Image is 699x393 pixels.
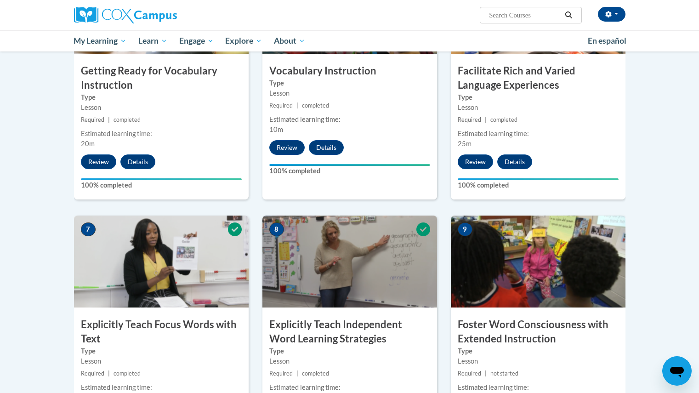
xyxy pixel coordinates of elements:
[81,178,242,180] div: Your progress
[490,116,517,123] span: completed
[225,35,262,46] span: Explore
[269,166,430,176] label: 100% completed
[268,30,311,51] a: About
[458,370,481,377] span: Required
[68,30,133,51] a: My Learning
[582,31,632,51] a: En español
[60,30,639,51] div: Main menu
[269,140,305,155] button: Review
[309,140,344,155] button: Details
[173,30,220,51] a: Engage
[74,7,177,23] img: Cox Campus
[269,102,293,109] span: Required
[262,64,437,78] h3: Vocabulary Instruction
[81,140,95,148] span: 20m
[296,370,298,377] span: |
[81,346,242,356] label: Type
[588,36,626,46] span: En español
[296,102,298,109] span: |
[269,78,430,88] label: Type
[458,356,619,366] div: Lesson
[269,356,430,366] div: Lesson
[108,370,110,377] span: |
[269,88,430,98] div: Lesson
[458,154,493,169] button: Review
[598,7,625,22] button: Account Settings
[458,129,619,139] div: Estimated learning time:
[262,216,437,308] img: Course Image
[269,222,284,236] span: 8
[269,370,293,377] span: Required
[81,116,104,123] span: Required
[179,35,214,46] span: Engage
[81,180,242,190] label: 100% completed
[490,370,518,377] span: not started
[497,154,532,169] button: Details
[120,154,155,169] button: Details
[458,180,619,190] label: 100% completed
[302,370,329,377] span: completed
[74,7,249,23] a: Cox Campus
[269,164,430,166] div: Your progress
[114,116,141,123] span: completed
[269,125,283,133] span: 10m
[458,92,619,103] label: Type
[458,116,481,123] span: Required
[302,102,329,109] span: completed
[81,92,242,103] label: Type
[451,216,625,308] img: Course Image
[74,318,249,346] h3: Explicitly Teach Focus Words with Text
[219,30,268,51] a: Explore
[485,370,487,377] span: |
[81,103,242,113] div: Lesson
[81,154,116,169] button: Review
[662,356,692,386] iframe: Button to launch messaging window
[81,382,242,393] div: Estimated learning time:
[458,222,472,236] span: 9
[269,382,430,393] div: Estimated learning time:
[451,64,625,92] h3: Facilitate Rich and Varied Language Experiences
[458,346,619,356] label: Type
[488,10,562,21] input: Search Courses
[81,222,96,236] span: 7
[132,30,173,51] a: Learn
[81,356,242,366] div: Lesson
[108,116,110,123] span: |
[74,35,126,46] span: My Learning
[74,64,249,92] h3: Getting Ready for Vocabulary Instruction
[262,318,437,346] h3: Explicitly Teach Independent Word Learning Strategies
[269,114,430,125] div: Estimated learning time:
[562,10,575,21] button: Search
[485,116,487,123] span: |
[458,178,619,180] div: Your progress
[81,129,242,139] div: Estimated learning time:
[451,318,625,346] h3: Foster Word Consciousness with Extended Instruction
[114,370,141,377] span: completed
[274,35,305,46] span: About
[81,370,104,377] span: Required
[74,216,249,308] img: Course Image
[458,382,619,393] div: Estimated learning time:
[458,103,619,113] div: Lesson
[458,140,472,148] span: 25m
[269,346,430,356] label: Type
[138,35,167,46] span: Learn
